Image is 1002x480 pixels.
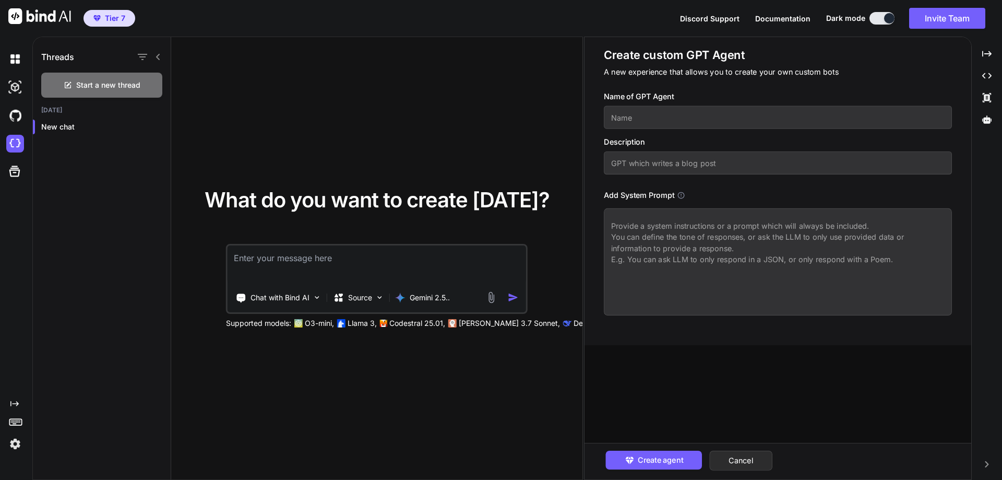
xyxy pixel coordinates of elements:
[305,318,334,329] p: O3-mini,
[93,15,101,21] img: premium
[250,292,309,303] p: Chat with Bind AI
[105,13,125,24] span: Tier 7
[574,318,618,329] p: Deepseek R1
[485,291,497,303] img: attachment
[448,319,457,327] img: claude
[826,13,865,24] span: Dark mode
[313,293,321,302] img: Pick Tools
[8,8,71,24] img: Bind AI
[709,451,772,471] button: Cancel
[380,320,387,327] img: Mistral-AI
[348,292,372,303] p: Source
[294,319,303,327] img: GPT-4
[76,80,140,90] span: Start a new thread
[6,78,24,96] img: darkAi-studio
[637,454,683,466] span: Create agent
[395,292,405,303] img: Gemini 2.5 Pro
[6,50,24,68] img: darkChat
[41,122,171,132] p: New chat
[226,318,291,329] p: Supported models:
[604,48,952,63] h1: Create custom GPT Agent
[41,51,74,63] h1: Threads
[604,151,952,174] input: GPT which writes a blog post
[6,107,24,124] img: githubDark
[604,136,952,148] h3: Description
[680,14,739,23] span: Discord Support
[604,66,952,78] p: A new experience that allows you to create your own custom bots
[755,14,810,23] span: Documentation
[909,8,985,29] button: Invite Team
[337,319,345,327] img: Llama2
[348,318,377,329] p: Llama 3,
[604,91,952,102] h3: Name of GPT Agent
[563,319,571,327] img: claude
[605,451,702,470] button: Create agent
[6,435,24,453] img: settings
[205,187,550,213] span: What do you want to create [DATE]?
[33,106,171,114] h2: [DATE]
[389,318,445,329] p: Codestral 25.01,
[459,318,560,329] p: [PERSON_NAME] 3.7 Sonnet,
[604,106,952,129] input: Name
[508,292,519,303] img: icon
[410,292,450,303] p: Gemini 2.5..
[755,13,810,24] button: Documentation
[680,13,739,24] button: Discord Support
[604,190,674,201] h3: Add System Prompt
[83,10,135,27] button: premiumTier 7
[375,293,384,302] img: Pick Models
[6,135,24,153] img: cloudideIcon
